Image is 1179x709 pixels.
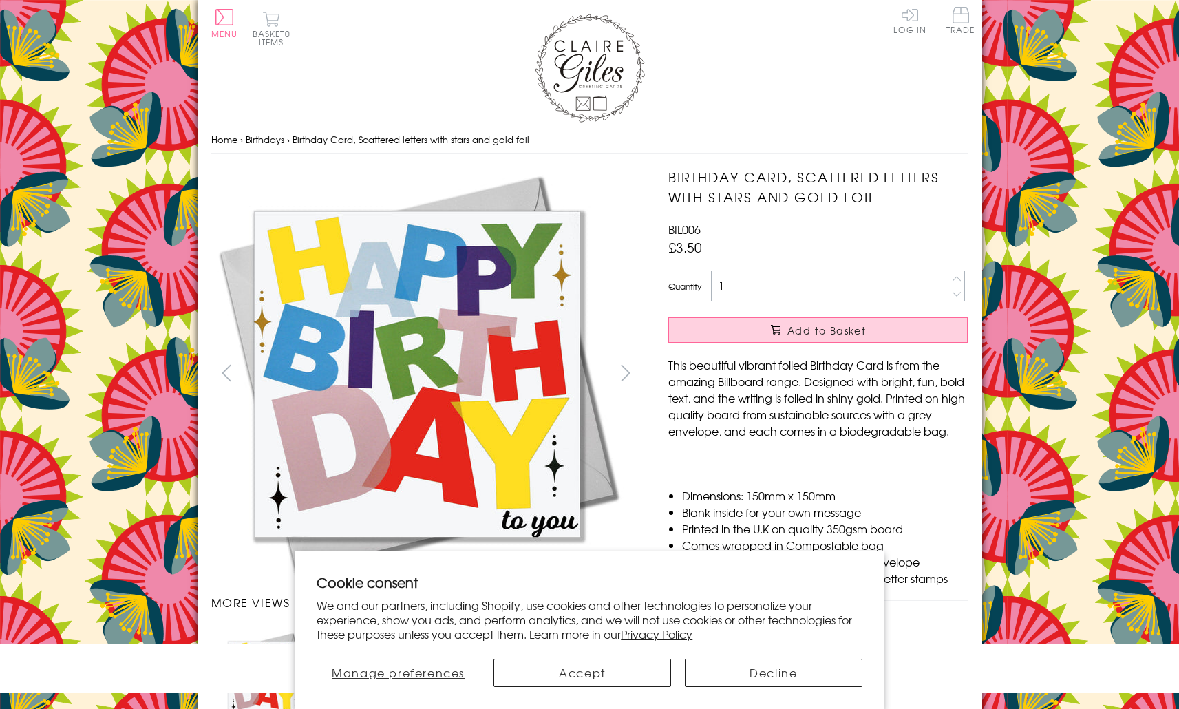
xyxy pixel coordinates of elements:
a: Home [211,133,237,146]
a: Trade [946,7,975,36]
button: Decline [685,659,862,687]
a: Privacy Policy [621,626,692,642]
button: prev [211,357,242,388]
img: Birthday Card, Scattered letters with stars and gold foil [211,167,624,580]
li: Blank inside for your own message [682,504,968,520]
label: Quantity [668,280,701,293]
li: Dimensions: 150mm x 150mm [682,487,968,504]
a: Log In [893,7,926,34]
button: Basket0 items [253,11,290,46]
span: Trade [946,7,975,34]
h3: More views [211,594,641,611]
h2: Cookie consent [317,573,862,592]
img: Claire Giles Greetings Cards [535,14,645,123]
li: Printed in the U.K on quality 350gsm board [682,520,968,537]
nav: breadcrumbs [211,126,968,154]
span: £3.50 [668,237,702,257]
span: Manage preferences [332,664,465,681]
h1: Birthday Card, Scattered letters with stars and gold foil [668,167,968,207]
span: › [287,133,290,146]
p: We and our partners, including Shopify, use cookies and other technologies to personalize your ex... [317,598,862,641]
li: Comes wrapped in Compostable bag [682,537,968,553]
button: next [610,357,641,388]
button: Accept [493,659,671,687]
button: Menu [211,9,238,38]
button: Manage preferences [317,659,480,687]
p: This beautiful vibrant foiled Birthday Card is from the amazing Billboard range. Designed with br... [668,357,968,439]
span: 0 items [259,28,290,48]
span: BIL006 [668,221,701,237]
a: Birthdays [246,133,284,146]
span: Birthday Card, Scattered letters with stars and gold foil [293,133,529,146]
span: Add to Basket [787,324,866,337]
button: Add to Basket [668,317,968,343]
span: › [240,133,243,146]
span: Menu [211,28,238,40]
